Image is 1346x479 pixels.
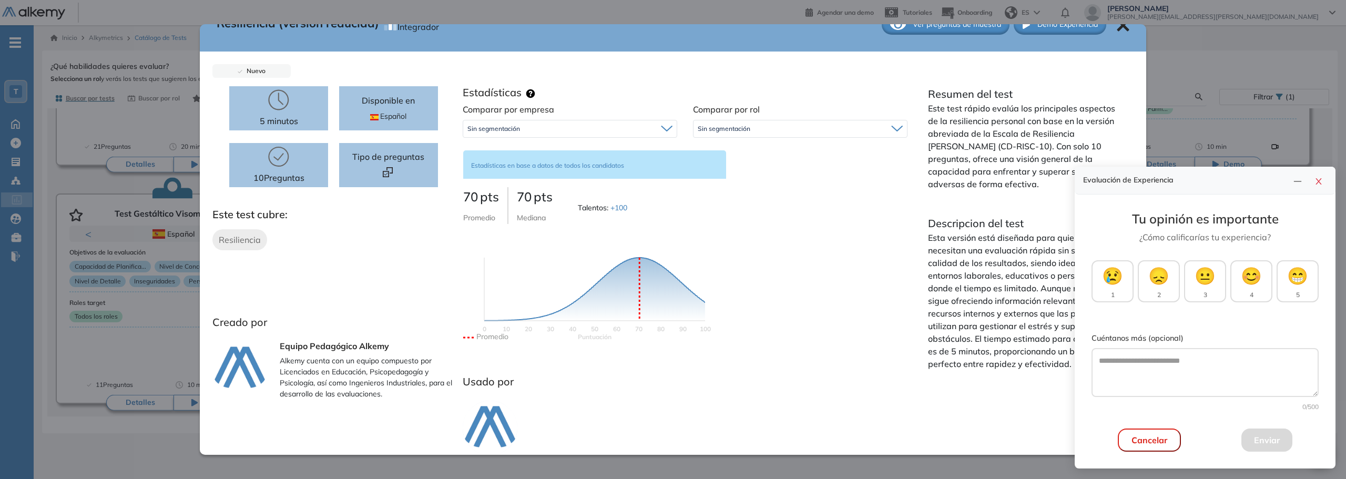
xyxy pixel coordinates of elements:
[1184,260,1226,302] button: 😐3
[693,104,760,115] span: Comparar por rol
[517,213,546,222] span: Mediana
[1195,263,1216,288] span: 😐
[219,233,261,246] span: Resiliencia
[1102,263,1123,288] span: 😢
[578,202,629,213] span: Talentos :
[657,325,665,333] text: 80
[1230,260,1272,302] button: 😊4
[1293,177,1302,186] span: line
[928,231,1121,370] p: Esta versión está diseñada para quienes necesitan una evaluación rápida sin sacrificar la calidad...
[1314,177,1323,186] span: close
[471,161,624,169] span: Estadísticas en base a datos de todos los candidatos
[476,332,508,341] text: Promedio
[1111,290,1115,300] span: 1
[463,187,499,206] p: 70
[1250,290,1253,300] span: 4
[463,86,522,99] h3: Estadísticas
[352,150,424,163] span: Tipo de preguntas
[242,67,266,75] span: Nuevo
[260,115,298,127] p: 5 minutos
[370,114,379,120] img: ESP
[525,325,532,333] text: 20
[480,189,499,205] span: pts
[482,325,486,333] text: 0
[1204,290,1207,300] span: 3
[1138,260,1180,302] button: 😞2
[1092,402,1319,412] div: 0 /500
[613,325,620,333] text: 60
[370,111,406,122] span: Español
[517,187,553,206] p: 70
[534,189,553,205] span: pts
[1157,290,1161,300] span: 2
[1310,173,1327,188] button: close
[1148,263,1169,288] span: 😞
[1118,429,1181,452] button: Cancelar
[1083,176,1289,185] h4: Evaluación de Experiencia
[463,375,907,388] h3: Usado por
[610,203,627,212] span: +100
[1287,263,1308,288] span: 😁
[217,15,379,35] span: Resiliencia (versión reducida)
[1092,333,1319,344] label: Cuéntanos más (opcional)
[1296,290,1300,300] span: 5
[928,216,1121,231] p: Descripcion del test
[928,86,1121,102] p: Resumen del test
[212,208,455,221] h3: Este test cubre:
[1092,211,1319,227] h3: Tu opinión es importante
[1289,173,1306,188] button: line
[253,171,304,184] p: 10 Preguntas
[212,341,267,396] img: author-avatar
[463,401,517,455] img: company-logo
[463,213,495,222] span: Promedio
[397,16,439,33] div: Integrador
[280,355,455,400] p: Alkemy cuenta con un equipo compuesto por Licenciados en Educación, Psicopedagogía y Psicología, ...
[503,325,510,333] text: 10
[1092,260,1134,302] button: 😢1
[280,341,455,351] h3: Equipo Pedagógico Alkemy
[635,325,643,333] text: 70
[578,333,611,341] text: Scores
[547,325,554,333] text: 30
[1241,429,1292,452] button: Enviar
[591,325,598,333] text: 50
[362,94,415,107] p: Disponible en
[1037,19,1098,30] span: Demo Experiencia
[467,125,520,133] span: Sin segmentación
[569,325,576,333] text: 40
[698,125,750,133] span: Sin segmentación
[1277,260,1319,302] button: 😁5
[928,102,1121,190] p: Este test rápido evalúa los principales aspectos de la resiliencia personal con base en la versió...
[383,167,393,177] img: Format test logo
[1092,231,1319,243] p: ¿Cómo calificarías tu experiencia?
[1241,263,1262,288] span: 😊
[679,325,687,333] text: 90
[913,19,1001,30] span: Ver preguntas de muestra
[463,104,554,115] span: Comparar por empresa
[212,316,455,329] h3: Creado por
[699,325,710,333] text: 100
